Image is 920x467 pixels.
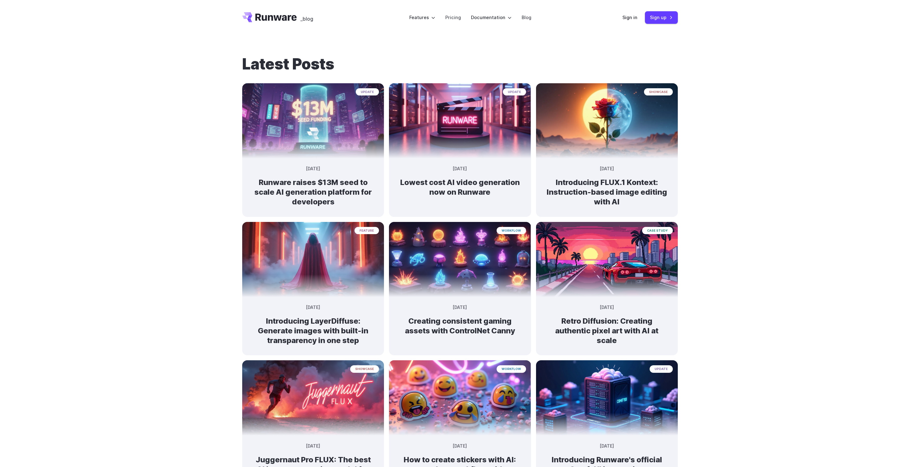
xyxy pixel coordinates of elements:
[453,443,467,450] time: [DATE]
[242,55,678,73] h1: Latest Posts
[242,83,384,158] img: Futuristic city scene with neon lights showing Runware announcement of $13M seed funding in large...
[409,14,435,21] label: Features
[644,88,673,95] span: showcase
[497,227,526,234] span: workflow
[242,222,384,297] img: A cloaked figure made entirely of bending light and heat distortion, slightly warping the scene b...
[546,177,668,207] h2: Introducing FLUX.1 Kontext: Instruction-based image editing with AI
[242,153,384,217] a: Futuristic city scene with neon lights showing Runware announcement of $13M seed funding in large...
[600,443,614,450] time: [DATE]
[645,11,678,23] a: Sign up
[536,292,678,356] a: a red sports car on a futuristic highway with a sunset and city skyline in the background, styled...
[399,177,521,197] h2: Lowest cost AI video generation now on Runware
[471,14,512,21] label: Documentation
[306,166,320,172] time: [DATE]
[600,166,614,172] time: [DATE]
[622,14,637,21] a: Sign in
[389,153,531,207] a: Neon-lit movie clapperboard with the word 'RUNWARE' in a futuristic server room update [DATE] Low...
[546,316,668,346] h2: Retro Diffusion: Creating authentic pixel art with AI at scale
[242,360,384,435] img: creative ad image of powerful runner leaving a trail of pink smoke and sparks, speed, lights floa...
[445,14,461,21] a: Pricing
[536,360,678,435] img: Futuristic server labeled 'COMFYUI' with glowing blue lights and a brain-like structure on top
[252,177,374,207] h2: Runware raises $13M seed to scale AI generation platform for developers
[650,365,673,372] span: update
[503,88,526,95] span: update
[356,88,379,95] span: update
[306,304,320,311] time: [DATE]
[600,304,614,311] time: [DATE]
[389,222,531,297] img: An array of glowing, stylized elemental orbs and flames in various containers and stands, depicte...
[242,12,297,22] a: Go to /
[522,14,531,21] a: Blog
[389,83,531,158] img: Neon-lit movie clapperboard with the word 'RUNWARE' in a futuristic server room
[642,227,673,234] span: case study
[536,222,678,297] img: a red sports car on a futuristic highway with a sunset and city skyline in the background, styled...
[355,227,379,234] span: feature
[306,443,320,450] time: [DATE]
[399,316,521,336] h2: Creating consistent gaming assets with ControlNet Canny
[389,292,531,346] a: An array of glowing, stylized elemental orbs and flames in various containers and stands, depicte...
[242,292,384,356] a: A cloaked figure made entirely of bending light and heat distortion, slightly warping the scene b...
[300,12,313,22] a: _blog
[350,365,379,372] span: showcase
[389,360,531,435] img: A collection of vibrant, neon-style animal and nature stickers with a futuristic aesthetic
[536,153,678,217] a: Surreal rose in a desert landscape, split between day and night with the sun and moon aligned beh...
[453,304,467,311] time: [DATE]
[252,316,374,346] h2: Introducing LayerDiffuse: Generate images with built-in transparency in one step
[536,83,678,158] img: Surreal rose in a desert landscape, split between day and night with the sun and moon aligned beh...
[300,16,313,21] span: _blog
[497,365,526,372] span: workflow
[453,166,467,172] time: [DATE]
